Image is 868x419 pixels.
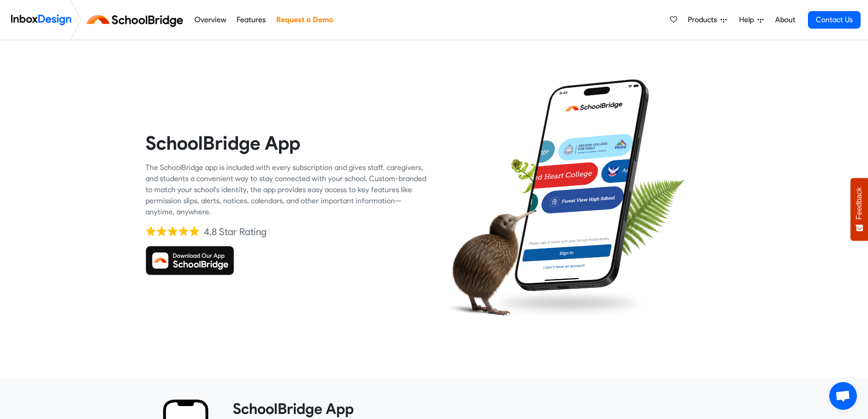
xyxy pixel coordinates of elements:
a: Contact Us [808,11,861,29]
a: Overview [192,11,229,29]
div: 4.8 Star Rating [204,225,267,239]
a: Products [684,11,730,29]
img: Download SchoolBridge App [146,246,234,275]
div: The SchoolBridge app is included with every subscription and gives staff, caregivers, and student... [146,162,427,218]
img: phone.png [508,79,656,292]
span: Products [688,14,721,25]
a: About [772,11,798,29]
span: Feedback [855,187,863,219]
span: Help [739,14,758,25]
a: Request a Demo [273,11,335,29]
div: Open chat [829,382,857,410]
img: kiwi_bird.png [441,201,537,323]
a: Help [735,11,767,29]
heading: SchoolBridge App [146,131,427,155]
img: schoolbridge logo [85,9,189,31]
img: shadow.png [489,286,649,320]
a: Features [234,11,268,29]
button: Feedback - Show survey [850,178,868,241]
heading: SchoolBridge App [233,400,716,418]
